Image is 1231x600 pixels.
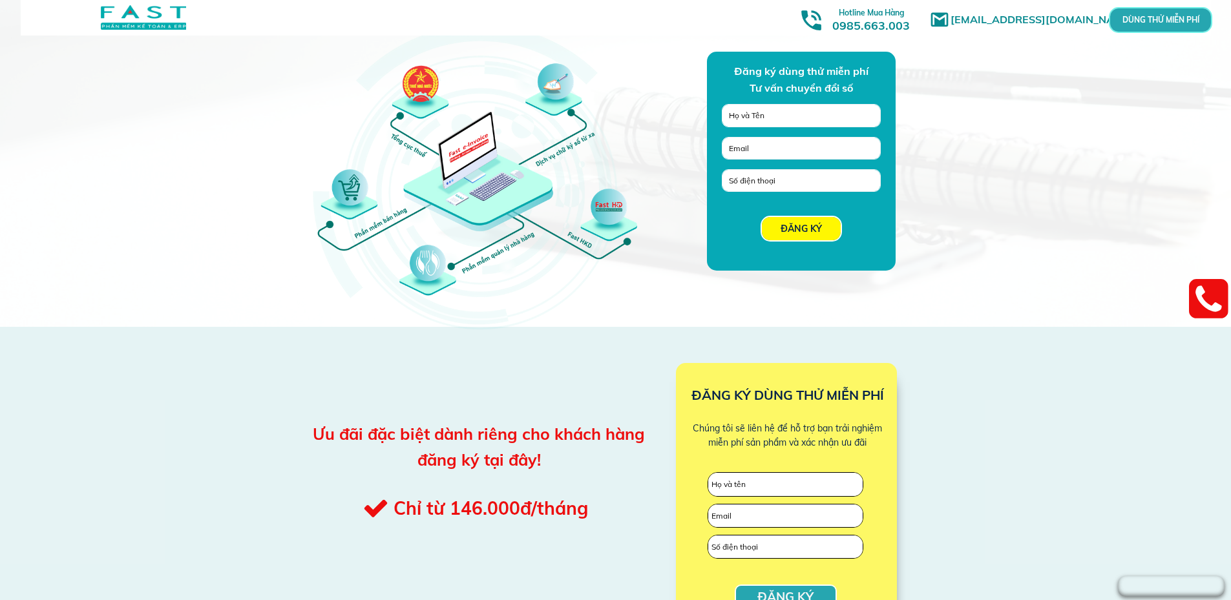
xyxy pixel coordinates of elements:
h3: 0985.663.003 [818,5,924,32]
div: Chúng tôi sẽ liên hệ để hỗ trợ bạn trải nghiệm miễn phí sản phẩm và xác nhận ưu đãi [689,421,886,450]
p: ĐĂNG KÝ [762,217,841,240]
div: Ưu đãi đặc biệt dành riêng cho khách hàng đăng ký tại đây! [310,421,647,473]
input: Họ và Tên [726,105,877,127]
input: Số điện thoại [726,170,877,191]
input: Email [726,138,877,159]
input: Số điện thoại [708,535,863,559]
div: Đăng ký dùng thử miễn phí Tư vấn chuyển đổi số [672,63,931,96]
h1: [EMAIL_ADDRESS][DOMAIN_NAME] [951,12,1141,28]
input: Họ và tên [708,473,863,496]
h3: Chỉ từ 146.000đ/tháng [394,494,645,523]
p: DÙNG THỬ MIỄN PHÍ [1145,17,1176,24]
input: Email [708,504,863,528]
span: Hotline Mua Hàng [839,8,904,17]
h3: ĐĂNG KÝ DÙNG THỬ MIỄN PHÍ [668,385,908,406]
